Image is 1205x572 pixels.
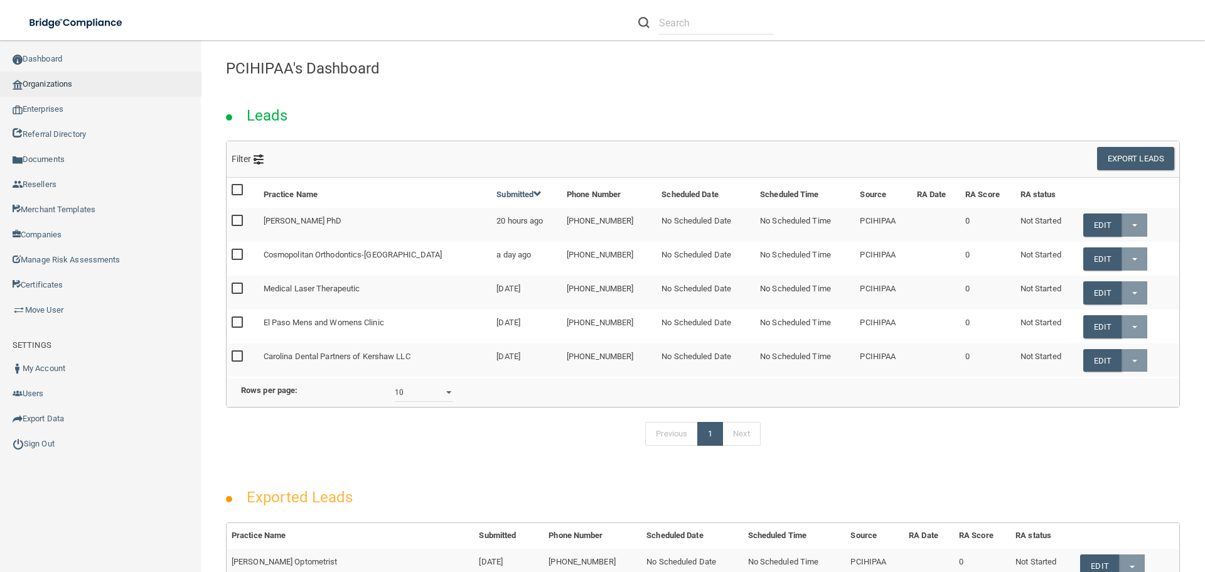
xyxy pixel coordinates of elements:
td: 0 [960,310,1015,343]
td: Not Started [1015,310,1078,343]
button: Export Leads [1097,147,1174,170]
img: ic_user_dark.df1a06c3.png [13,364,23,374]
b: Rows per page: [241,386,297,395]
h2: Leads [234,98,301,133]
img: icon-users.e205127d.png [13,389,23,399]
td: No Scheduled Date [656,276,755,310]
a: Edit [1083,213,1122,237]
a: Edit [1083,281,1122,305]
td: [DATE] [491,276,562,310]
th: RA Date [912,178,961,208]
th: Phone Number [562,178,656,208]
td: [PHONE_NUMBER] [562,343,656,377]
td: 20 hours ago [491,208,562,242]
td: [PHONE_NUMBER] [562,242,656,276]
label: SETTINGS [13,338,51,353]
th: Practice Name [227,523,474,549]
td: No Scheduled Time [755,310,855,343]
td: Not Started [1015,242,1078,276]
td: Not Started [1015,208,1078,242]
td: No Scheduled Time [755,242,855,276]
th: Practice Name [259,178,492,208]
th: Scheduled Date [656,178,755,208]
td: Carolina Dental Partners of Kershaw LLC [259,343,492,377]
td: [PERSON_NAME] PhD [259,208,492,242]
td: No Scheduled Date [656,242,755,276]
td: PCIHIPAA [855,343,911,377]
td: No Scheduled Time [755,343,855,377]
a: Edit [1083,315,1122,338]
th: RA Score [960,178,1015,208]
img: briefcase.64adab9b.png [13,304,25,316]
td: Not Started [1015,276,1078,310]
th: Source [845,523,904,549]
td: 0 [960,276,1015,310]
td: No Scheduled Time [755,276,855,310]
td: No Scheduled Date [656,310,755,343]
td: Not Started [1015,343,1078,377]
img: bridge_compliance_login_screen.278c3ca4.svg [19,10,134,36]
td: No Scheduled Time [755,208,855,242]
th: RA Score [954,523,1010,549]
td: Medical Laser Therapeutic [259,276,492,310]
td: PCIHIPAA [855,310,911,343]
th: Source [855,178,911,208]
td: No Scheduled Date [656,343,755,377]
img: ic_reseller.de258add.png [13,180,23,190]
a: Previous [645,422,698,446]
td: PCIHIPAA [855,242,911,276]
th: Scheduled Time [755,178,855,208]
iframe: Drift Widget Chat Controller [988,483,1190,533]
img: ic_dashboard_dark.d01f4a41.png [13,55,23,65]
td: a day ago [491,242,562,276]
img: ic_power_dark.7ecde6b1.png [13,438,24,450]
td: Cosmopolitan Orthodontics-[GEOGRAPHIC_DATA] [259,242,492,276]
a: Edit [1083,247,1122,271]
a: Next [722,422,760,446]
td: PCIHIPAA [855,276,911,310]
td: 0 [960,242,1015,276]
a: Submitted [496,190,542,199]
td: 0 [960,208,1015,242]
span: Filter [232,154,264,164]
td: El Paso Mens and Womens Clinic [259,310,492,343]
img: organization-icon.f8decf85.png [13,80,23,90]
td: [DATE] [491,310,562,343]
a: Edit [1083,349,1122,372]
img: ic-search.3b580494.png [638,17,650,28]
img: enterprise.0d942306.png [13,105,23,114]
td: [PHONE_NUMBER] [562,276,656,310]
img: icon-documents.8dae5593.png [13,155,23,165]
td: PCIHIPAA [855,208,911,242]
th: Scheduled Date [641,523,742,549]
td: [DATE] [491,343,562,377]
th: Submitted [474,523,544,549]
th: Scheduled Time [743,523,846,549]
a: 1 [697,422,723,446]
td: [PHONE_NUMBER] [562,208,656,242]
th: RA status [1010,523,1075,549]
input: Search [659,11,774,35]
h2: Exported Leads [234,480,365,515]
td: [PHONE_NUMBER] [562,310,656,343]
td: No Scheduled Date [656,208,755,242]
th: RA status [1015,178,1078,208]
h4: PCIHIPAA's Dashboard [226,60,1180,77]
img: icon-export.b9366987.png [13,414,23,424]
th: RA Date [904,523,954,549]
img: icon-filter@2x.21656d0b.png [254,154,264,165]
td: 0 [960,343,1015,377]
th: Phone Number [544,523,641,549]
